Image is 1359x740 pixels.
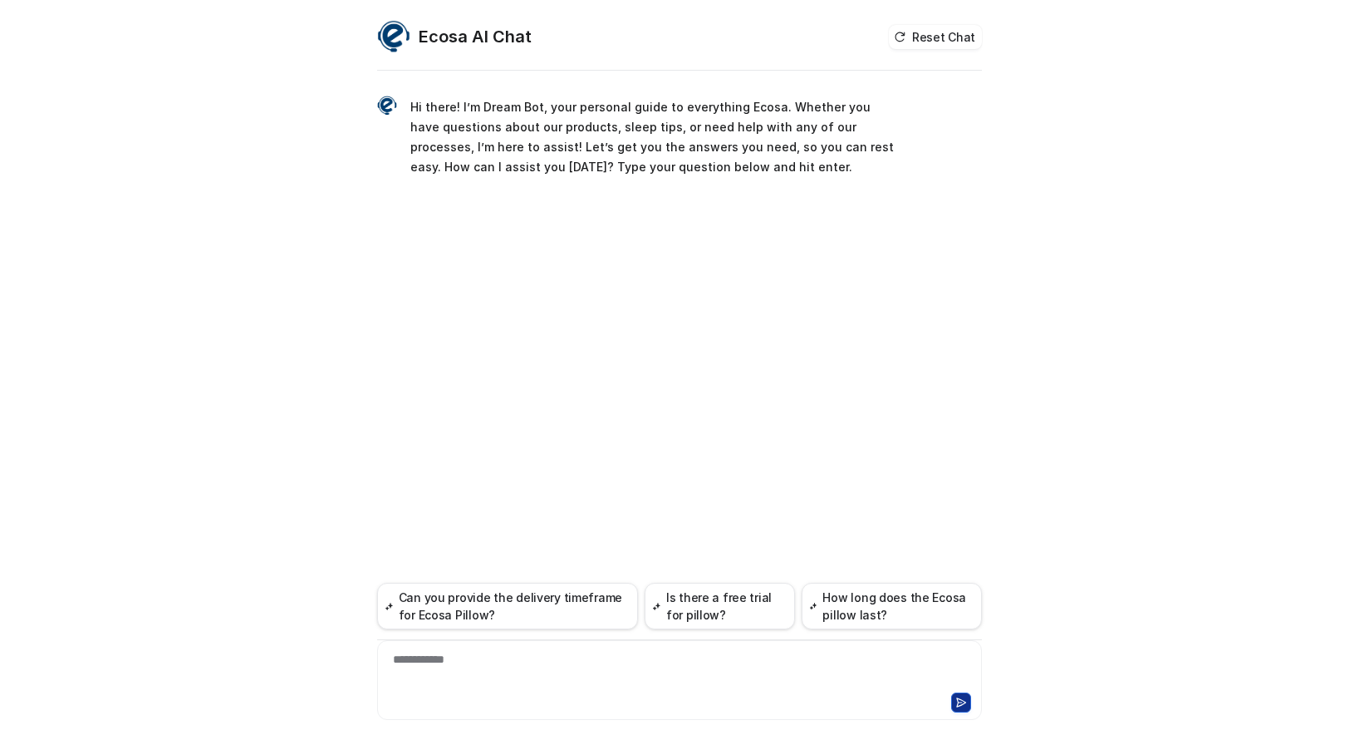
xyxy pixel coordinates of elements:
button: How long does the Ecosa pillow last? [802,583,982,629]
button: Reset Chat [889,25,982,49]
button: Can you provide the delivery timeframe for Ecosa Pillow? [377,583,638,629]
img: Widget [377,20,410,53]
img: Widget [377,96,397,116]
button: Is there a free trial for pillow? [645,583,795,629]
h2: Ecosa AI Chat [419,25,532,48]
p: Hi there! I’m Dream Bot, your personal guide to everything Ecosa. Whether you have questions abou... [410,97,896,177]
